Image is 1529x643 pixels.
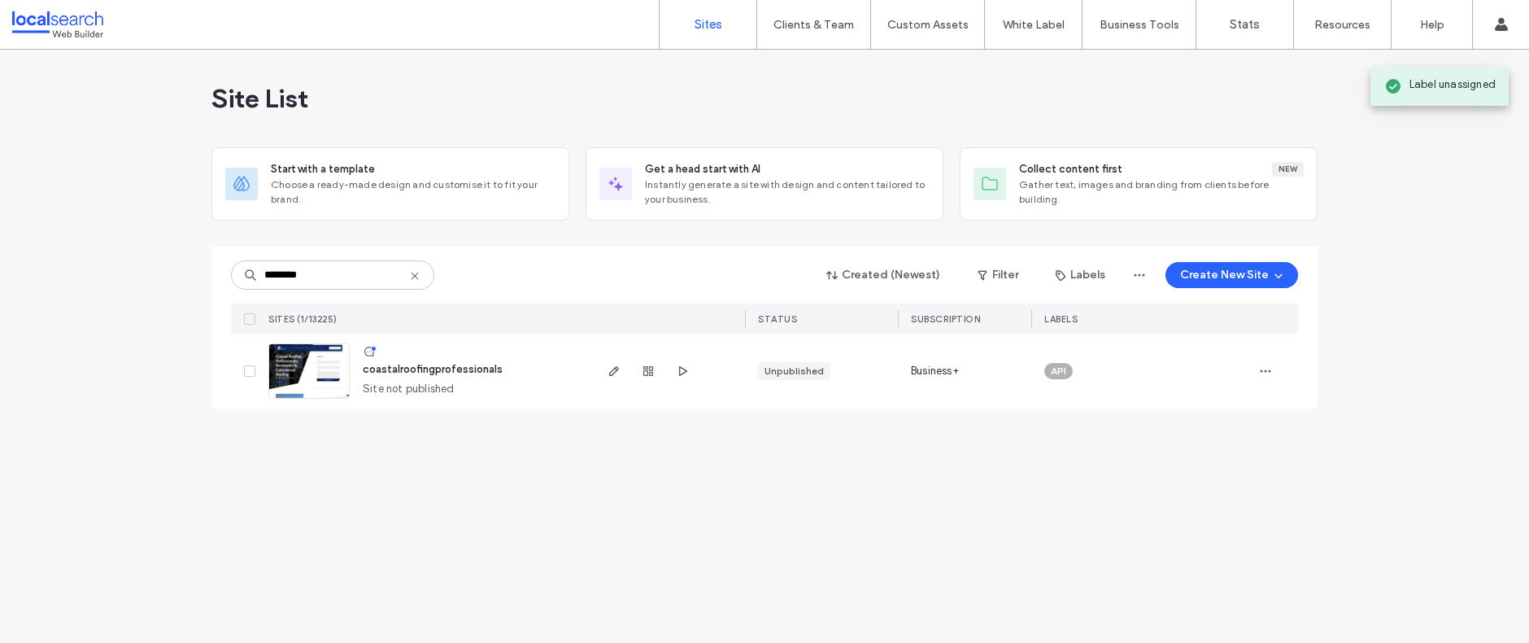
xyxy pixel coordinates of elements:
[1230,17,1260,32] label: Stats
[960,147,1318,221] div: Collect content firstNewGather text, images and branding from clients before building.
[1165,262,1298,288] button: Create New Site
[1019,177,1304,207] span: Gather text, images and branding from clients before building.
[268,313,338,325] span: SITES (1/13225)
[363,381,455,397] span: Site not published
[1314,18,1370,32] label: Resources
[363,363,503,375] a: coastalroofingprofessionals
[1019,161,1122,177] span: Collect content first
[758,313,797,325] span: STATUS
[211,82,308,115] span: Site List
[911,313,980,325] span: Subscription
[1041,262,1120,288] button: Labels
[911,363,959,379] span: Business+
[773,18,854,32] label: Clients & Team
[211,147,569,221] div: Start with a templateChoose a ready-made design and customise it to fit your brand.
[645,161,760,177] span: Get a head start with AI
[271,161,375,177] span: Start with a template
[1051,364,1066,378] span: API
[1100,18,1179,32] label: Business Tools
[645,177,930,207] span: Instantly generate a site with design and content tailored to your business.
[1044,313,1078,325] span: LABELS
[271,177,555,207] span: Choose a ready-made design and customise it to fit your brand.
[586,147,943,221] div: Get a head start with AIInstantly generate a site with design and content tailored to your business.
[961,262,1035,288] button: Filter
[764,364,824,378] div: Unpublished
[1409,77,1496,93] span: Label unassigned
[812,262,955,288] button: Created (Newest)
[695,17,722,32] label: Sites
[1272,162,1304,177] div: New
[887,18,969,32] label: Custom Assets
[1003,18,1065,32] label: White Label
[1420,18,1444,32] label: Help
[37,11,71,26] span: Help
